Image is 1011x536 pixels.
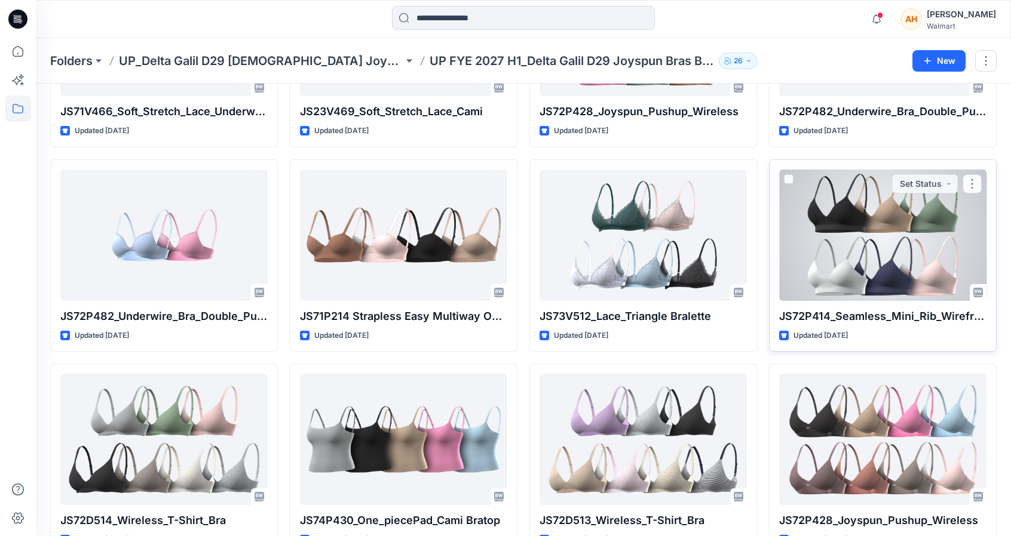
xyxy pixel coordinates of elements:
p: Updated [DATE] [794,125,848,137]
p: JS72P428_Joyspun_Pushup_Wireless [540,103,747,120]
a: JS72D514_Wireless_T-Shirt_Bra [60,374,268,505]
p: JS71P214 Strapless Easy Multiway Opt 1 [300,308,507,325]
p: UP FYE 2027 H1_Delta Galil D29 Joyspun Bras Board [430,53,714,69]
div: Walmart [927,21,996,30]
a: JS72P482_Underwire_Bra_Double_Push_Up [60,170,268,301]
p: Updated [DATE] [554,125,608,137]
p: JS72P482_Underwire_Bra_Double_Push_Up [60,308,268,325]
p: Updated [DATE] [554,329,608,342]
p: Updated [DATE] [75,329,129,342]
a: Folders [50,53,93,69]
p: JS72D514_Wireless_T-Shirt_Bra [60,512,268,529]
p: JS73V512_Lace_Triangle Bralette [540,308,747,325]
a: UP_Delta Galil D29 [DEMOGRAPHIC_DATA] Joyspun Intimates [119,53,403,69]
a: JS72P428_Joyspun_Pushup_Wireless [779,374,987,505]
a: JS73V512_Lace_Triangle Bralette [540,170,747,301]
button: New [912,50,966,72]
a: JS71P214 Strapless Easy Multiway Opt 1 [300,170,507,301]
p: JS72D513_Wireless_T-Shirt_Bra [540,512,747,529]
p: JS72P482_Underwire_Bra_Double_Pushup_Bra_Lace [779,103,987,120]
a: JS72D513_Wireless_T-Shirt_Bra [540,374,747,505]
p: Updated [DATE] [314,329,369,342]
a: JS72P414_Seamless_Mini_Rib_Wirefree_Bra [779,170,987,301]
div: [PERSON_NAME] [927,7,996,21]
p: JS74P430_One_piecePad_Cami Bratop [300,512,507,529]
p: 26 [734,54,743,67]
p: JS23V469_Soft_Stretch_Lace_Cami [300,103,507,120]
p: Updated [DATE] [75,125,129,137]
button: 26 [719,53,758,69]
div: AH [900,8,922,30]
p: Updated [DATE] [314,125,369,137]
a: JS74P430_One_piecePad_Cami Bratop [300,374,507,505]
p: JS71V466_Soft_Stretch_Lace_Underwire_Bra [60,103,268,120]
p: Updated [DATE] [794,329,848,342]
p: JS72P428_Joyspun_Pushup_Wireless [779,512,987,529]
p: JS72P414_Seamless_Mini_Rib_Wirefree_Bra [779,308,987,325]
